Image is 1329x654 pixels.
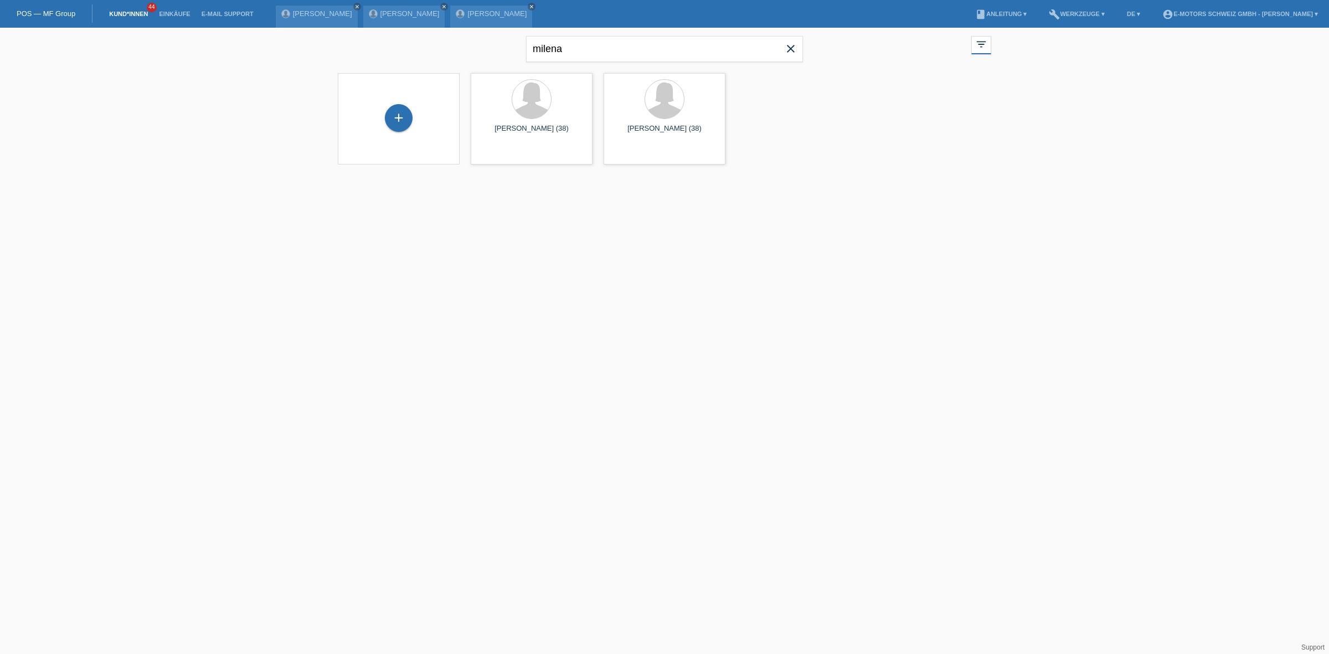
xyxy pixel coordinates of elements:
a: E-Mail Support [196,11,259,17]
div: [PERSON_NAME] (38) [612,124,717,142]
span: 44 [147,3,157,12]
a: account_circleE-Motors Schweiz GmbH - [PERSON_NAME] ▾ [1157,11,1323,17]
i: build [1049,9,1060,20]
a: buildWerkzeuge ▾ [1043,11,1110,17]
a: [PERSON_NAME] [467,9,527,18]
i: filter_list [975,38,987,50]
i: close [441,4,447,9]
a: bookAnleitung ▾ [970,11,1032,17]
a: Einkäufe [153,11,195,17]
div: [PERSON_NAME] (38) [480,124,584,142]
div: Kund*in hinzufügen [385,109,412,127]
i: account_circle [1162,9,1173,20]
a: [PERSON_NAME] [380,9,440,18]
a: Kund*innen [104,11,153,17]
a: close [440,3,448,11]
i: close [354,4,360,9]
input: Suche... [526,36,803,62]
i: close [529,4,534,9]
a: close [528,3,535,11]
a: POS — MF Group [17,9,75,18]
a: close [353,3,361,11]
a: DE ▾ [1121,11,1146,17]
i: close [784,42,797,55]
i: book [975,9,986,20]
a: [PERSON_NAME] [293,9,352,18]
a: Support [1301,643,1325,651]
